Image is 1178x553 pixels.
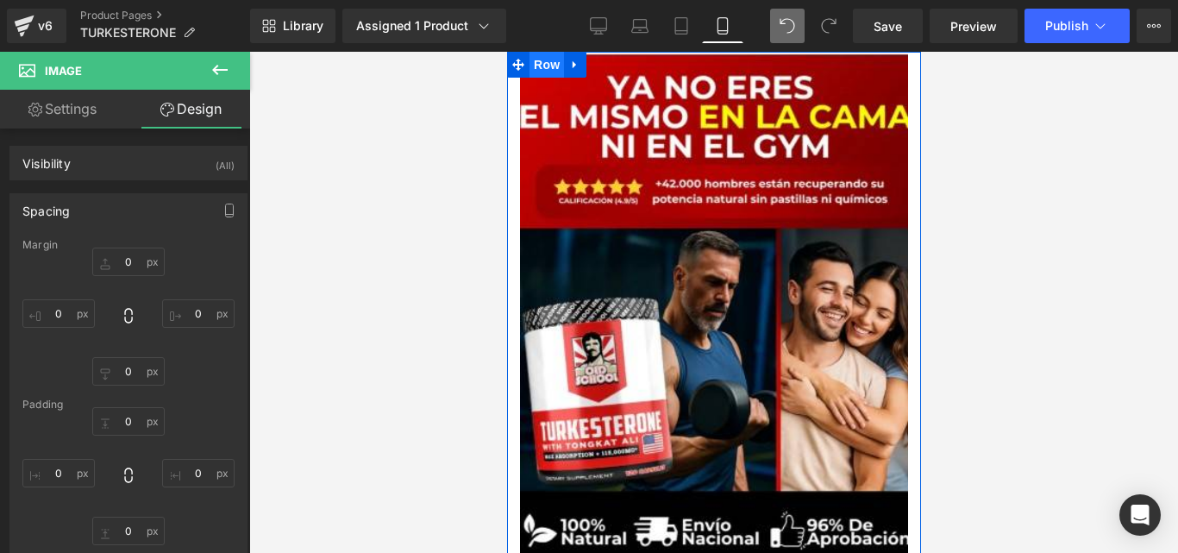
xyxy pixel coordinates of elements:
[283,18,323,34] span: Library
[1024,9,1130,43] button: Publish
[930,9,1018,43] a: Preview
[22,299,95,328] input: 0
[950,17,997,35] span: Preview
[1137,9,1171,43] button: More
[162,299,235,328] input: 0
[874,17,902,35] span: Save
[92,248,165,276] input: 0
[811,9,846,43] button: Redo
[22,147,71,171] div: Visibility
[92,517,165,545] input: 0
[34,15,56,37] div: v6
[22,194,70,218] div: Spacing
[702,9,743,43] a: Mobile
[22,399,235,411] div: Padding
[1119,494,1161,536] div: Open Intercom Messenger
[770,9,805,43] button: Undo
[7,9,66,43] a: v6
[162,459,235,487] input: 0
[92,407,165,436] input: 0
[661,9,702,43] a: Tablet
[80,26,176,40] span: TURKESTERONE
[128,90,254,129] a: Design
[356,17,492,35] div: Assigned 1 Product
[80,9,250,22] a: Product Pages
[250,9,335,43] a: New Library
[45,64,82,78] span: Image
[22,459,95,487] input: 0
[578,9,619,43] a: Desktop
[216,147,235,175] div: (All)
[619,9,661,43] a: Laptop
[1045,19,1088,33] span: Publish
[92,357,165,386] input: 0
[22,239,235,251] div: Margin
